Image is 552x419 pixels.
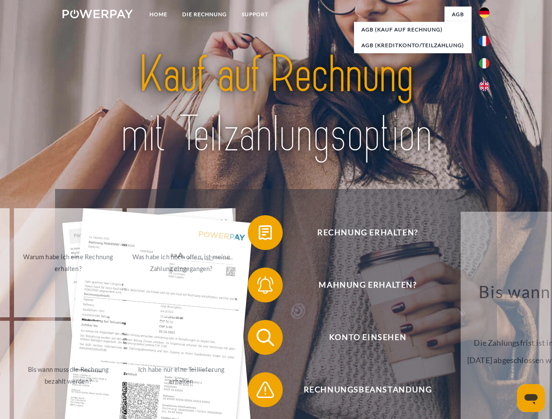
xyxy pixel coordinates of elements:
[260,320,475,355] span: Konto einsehen
[142,7,175,22] a: Home
[234,7,276,22] a: SUPPORT
[260,372,475,407] span: Rechnungsbeanstandung
[248,320,475,355] button: Konto einsehen
[62,10,133,18] img: logo-powerpay-white.svg
[479,7,490,18] img: de
[19,251,118,275] div: Warum habe ich eine Rechnung erhalten?
[479,81,490,91] img: en
[354,22,472,38] a: AGB (Kauf auf Rechnung)
[175,7,234,22] a: DIE RECHNUNG
[248,372,475,407] button: Rechnungsbeanstandung
[254,379,276,401] img: qb_warning.svg
[19,364,118,387] div: Bis wann muss die Rechnung bezahlt werden?
[132,251,230,275] div: Was habe ich noch offen, ist meine Zahlung eingegangen?
[354,38,472,53] a: AGB (Kreditkonto/Teilzahlung)
[479,58,490,69] img: it
[254,326,276,348] img: qb_search.svg
[517,384,545,412] iframe: Schaltfläche zum Öffnen des Messaging-Fensters
[479,36,490,46] img: fr
[127,208,236,317] a: Was habe ich noch offen, ist meine Zahlung eingegangen?
[132,364,230,387] div: Ich habe nur eine Teillieferung erhalten
[83,42,469,167] img: title-powerpay_de.svg
[444,7,472,22] a: agb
